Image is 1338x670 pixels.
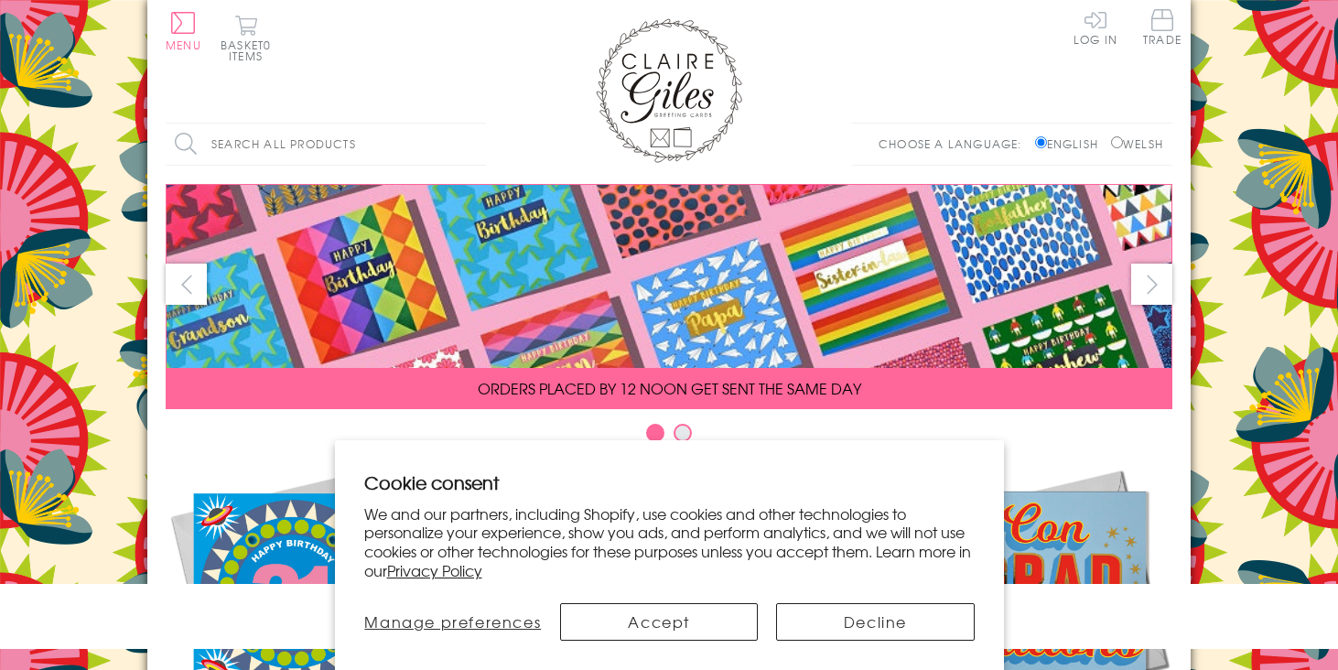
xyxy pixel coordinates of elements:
[166,124,486,165] input: Search all products
[879,135,1031,152] p: Choose a language:
[646,424,664,442] button: Carousel Page 1 (Current Slide)
[776,603,974,641] button: Decline
[1035,136,1047,148] input: English
[1111,136,1123,148] input: Welsh
[1143,9,1182,45] span: Trade
[1131,264,1172,305] button: next
[166,12,201,50] button: Menu
[596,18,742,163] img: Claire Giles Greetings Cards
[221,15,271,61] button: Basket0 items
[166,37,201,53] span: Menu
[166,264,207,305] button: prev
[1111,135,1163,152] label: Welsh
[1143,9,1182,49] a: Trade
[387,559,482,581] a: Privacy Policy
[364,611,541,632] span: Manage preferences
[364,603,543,641] button: Manage preferences
[674,424,692,442] button: Carousel Page 2
[1035,135,1107,152] label: English
[364,470,975,495] h2: Cookie consent
[166,423,1172,451] div: Carousel Pagination
[468,124,486,165] input: Search
[364,504,975,580] p: We and our partners, including Shopify, use cookies and other technologies to personalize your ex...
[1074,9,1117,45] a: Log In
[229,37,271,64] span: 0 items
[478,377,861,399] span: ORDERS PLACED BY 12 NOON GET SENT THE SAME DAY
[560,603,758,641] button: Accept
